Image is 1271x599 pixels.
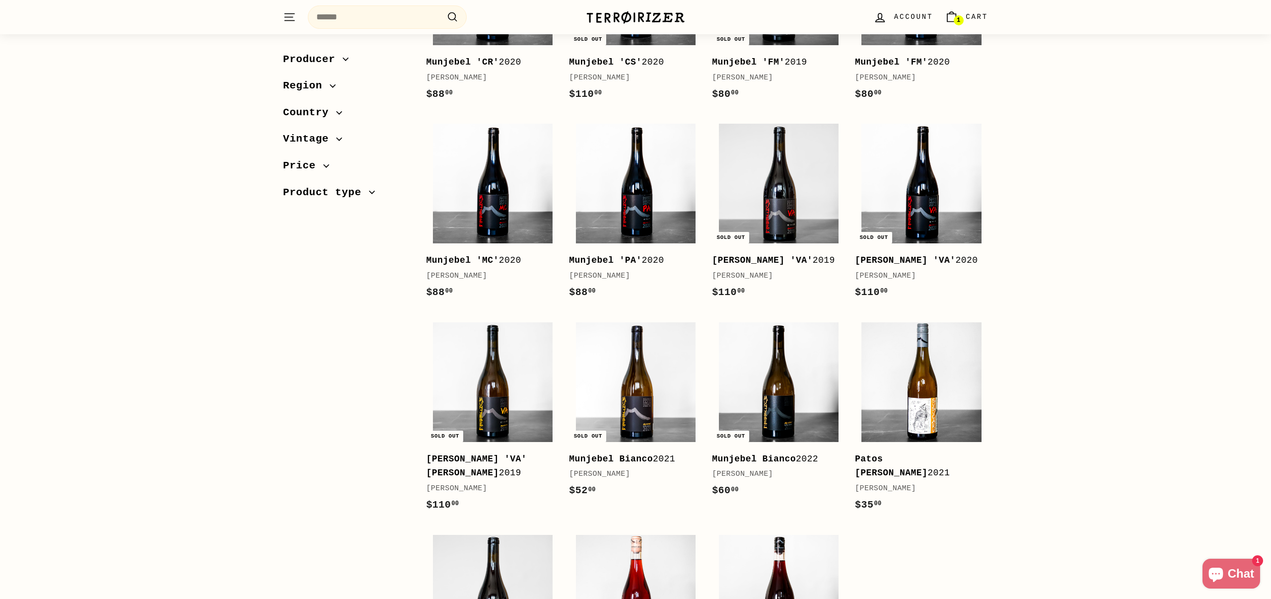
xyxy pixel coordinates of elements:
div: 2019 [426,452,549,481]
sup: 00 [874,500,881,507]
a: Sold out Munjebel Bianco2022[PERSON_NAME] [712,315,845,509]
button: Producer [283,49,410,75]
div: [PERSON_NAME] [712,270,835,282]
div: [PERSON_NAME] [712,72,835,84]
span: 1 [957,17,960,24]
div: 2021 [569,452,692,466]
div: [PERSON_NAME] [712,468,835,480]
span: $110 [855,287,888,298]
sup: 00 [731,89,739,96]
div: 2019 [712,55,835,70]
div: Sold out [855,232,892,243]
div: Sold out [570,431,606,442]
b: Munjebel 'CR' [426,57,498,67]
span: $35 [855,499,882,511]
div: [PERSON_NAME] [426,72,549,84]
span: $52 [569,485,596,496]
span: Region [283,78,330,95]
inbox-online-store-chat: Shopify online store chat [1200,559,1263,591]
span: $110 [569,88,602,100]
b: [PERSON_NAME] 'VA' [PERSON_NAME] [426,454,527,478]
button: Country [283,102,410,129]
div: Sold out [713,34,749,45]
span: Producer [283,51,343,68]
sup: 00 [731,486,739,493]
a: Patos [PERSON_NAME]2021[PERSON_NAME] [855,315,988,523]
sup: 00 [451,500,459,507]
div: 2020 [426,253,549,268]
div: [PERSON_NAME] [855,483,978,495]
button: Vintage [283,129,410,155]
span: Country [283,104,336,121]
div: 2021 [855,452,978,481]
span: $110 [426,499,459,511]
b: Munjebel 'FM' [855,57,927,67]
sup: 00 [445,89,453,96]
a: Sold out [PERSON_NAME] 'VA' [PERSON_NAME]2019[PERSON_NAME] [426,315,559,523]
span: $80 [855,88,882,100]
sup: 00 [880,288,888,295]
div: [PERSON_NAME] [855,270,978,282]
span: Product type [283,184,369,201]
b: Patos [PERSON_NAME] [855,454,927,478]
span: $88 [426,88,453,100]
a: Sold out [PERSON_NAME] 'VA'2019[PERSON_NAME] [712,117,845,310]
b: Munjebel Bianco [712,454,796,464]
span: Account [894,11,933,22]
div: 2020 [426,55,549,70]
span: $88 [426,287,453,298]
div: 2020 [855,253,978,268]
span: $110 [712,287,745,298]
div: [PERSON_NAME] [569,270,692,282]
div: 2019 [712,253,835,268]
button: Region [283,75,410,102]
div: [PERSON_NAME] [426,483,549,495]
div: Sold out [713,232,749,243]
span: Vintage [283,131,336,148]
a: Cart [939,2,994,32]
button: Product type [283,182,410,209]
button: Price [283,155,410,182]
div: [PERSON_NAME] [426,270,549,282]
b: Munjebel 'MC' [426,255,498,265]
a: Munjebel 'MC'2020[PERSON_NAME] [426,117,559,310]
div: [PERSON_NAME] [855,72,978,84]
b: Munjebel Bianco [569,454,653,464]
b: Munjebel 'PA' [569,255,641,265]
b: [PERSON_NAME] 'VA' [712,255,813,265]
span: $80 [712,88,739,100]
div: 2020 [569,253,692,268]
a: Munjebel 'PA'2020[PERSON_NAME] [569,117,702,310]
b: [PERSON_NAME] 'VA' [855,255,956,265]
span: Cart [966,11,988,22]
div: 2020 [855,55,978,70]
a: Sold out [PERSON_NAME] 'VA'2020[PERSON_NAME] [855,117,988,310]
a: Sold out Munjebel Bianco2021[PERSON_NAME] [569,315,702,509]
sup: 00 [445,288,453,295]
a: Account [867,2,939,32]
sup: 00 [874,89,881,96]
span: Price [283,157,323,174]
div: 2022 [712,452,835,466]
div: 2020 [569,55,692,70]
div: Sold out [427,431,463,442]
span: $60 [712,485,739,496]
div: [PERSON_NAME] [569,72,692,84]
span: $88 [569,287,596,298]
sup: 00 [594,89,602,96]
sup: 00 [737,288,745,295]
div: Sold out [570,34,606,45]
div: [PERSON_NAME] [569,468,692,480]
b: Munjebel 'CS' [569,57,641,67]
b: Munjebel 'FM' [712,57,784,67]
sup: 00 [588,486,596,493]
sup: 00 [588,288,596,295]
div: Sold out [713,431,749,442]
